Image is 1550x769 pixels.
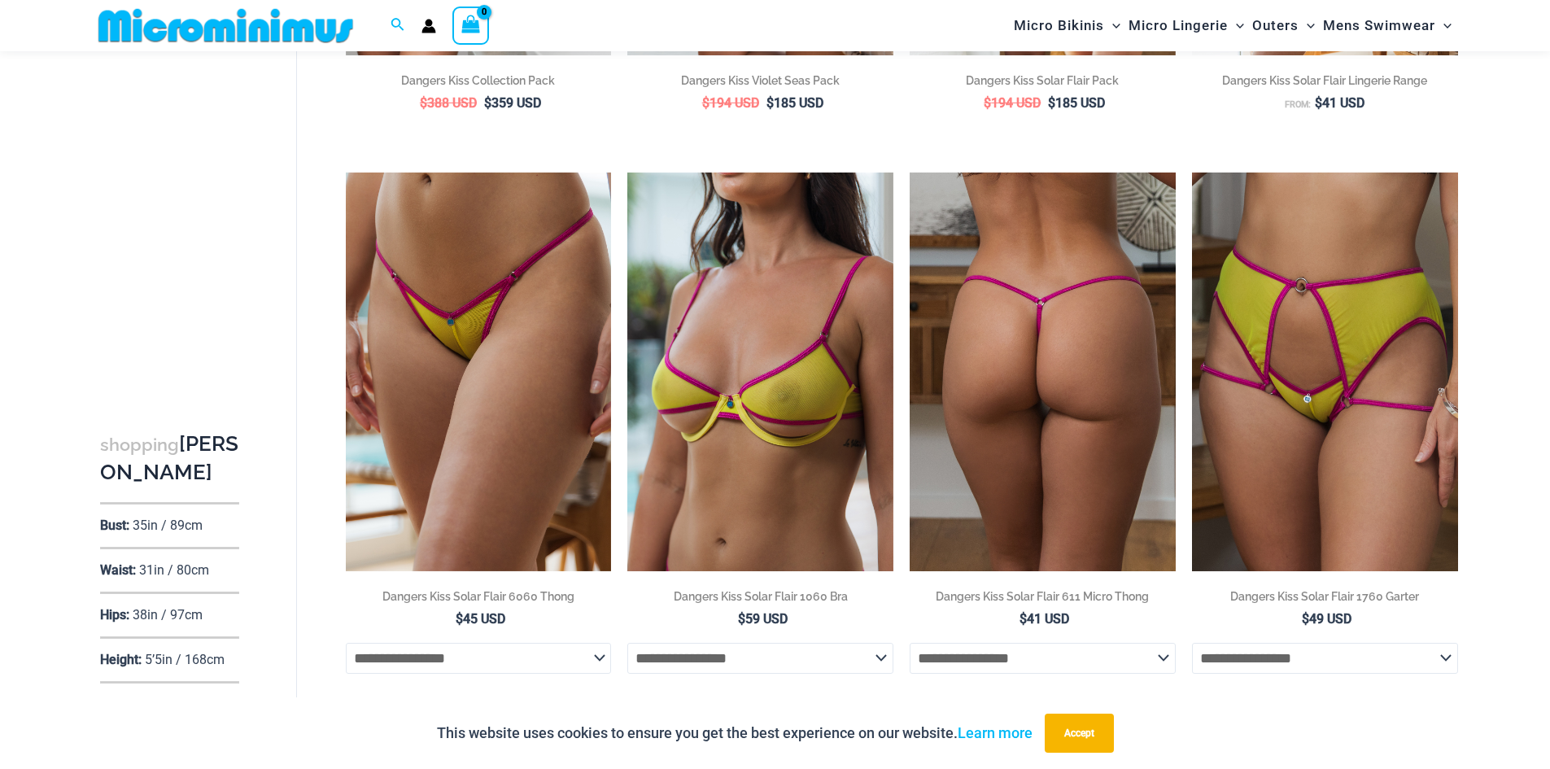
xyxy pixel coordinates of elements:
a: OutersMenu ToggleMenu Toggle [1248,5,1319,46]
h2: Dangers Kiss Solar Flair Pack [910,72,1176,89]
img: Dangers Kiss Solar Flair 6060 Thong 01 [346,173,612,571]
span: $ [984,95,991,111]
h2: Dangers Kiss Solar Flair 6060 Thong [346,588,612,605]
span: Micro Bikinis [1014,5,1104,46]
p: 35in / 89cm [133,518,203,534]
a: Dangers Kiss Solar Flair 611 Micro Thong [910,588,1176,610]
bdi: 45 USD [456,611,505,627]
span: Outers [1252,5,1299,46]
a: Micro LingerieMenu ToggleMenu Toggle [1124,5,1248,46]
a: Dangers Kiss Solar Flair 611 Micro 01Dangers Kiss Solar Flair 611 Micro 02Dangers Kiss Solar Flai... [910,173,1176,571]
h2: Dangers Kiss Solar Flair 1060 Bra [627,588,893,605]
span: shopping [100,435,179,455]
p: 38in / 97cm [133,608,203,623]
p: This website uses cookies to ensure you get the best experience on our website. [437,721,1033,745]
span: Menu Toggle [1104,5,1120,46]
span: $ [1048,95,1055,111]
span: Mens Swimwear [1323,5,1435,46]
h3: [PERSON_NAME] [100,430,239,487]
span: $ [420,95,427,111]
bdi: 185 USD [766,95,823,111]
bdi: 388 USD [420,95,477,111]
a: Dangers Kiss Solar Flair 6060 Thong 01Dangers Kiss Solar Flair 6060 Thong 02Dangers Kiss Solar Fl... [346,173,612,571]
h2: Dangers Kiss Solar Flair 1760 Garter [1192,588,1458,605]
a: Micro BikinisMenu ToggleMenu Toggle [1010,5,1124,46]
bdi: 41 USD [1020,611,1069,627]
span: $ [738,611,745,627]
a: Dangers Kiss Solar Flair 6060 Thong 1760 Garter 03Dangers Kiss Solar Flair 6060 Thong 1760 Garter... [1192,173,1458,571]
span: $ [484,95,491,111]
a: Dangers Kiss Solar Flair Pack [910,72,1176,94]
span: $ [1302,611,1309,627]
bdi: 185 USD [1048,95,1105,111]
h2: Dangers Kiss Violet Seas Pack [627,72,893,89]
bdi: 194 USD [702,95,759,111]
a: Dangers Kiss Solar Flair 6060 Thong [346,588,612,610]
span: $ [1315,95,1322,111]
bdi: 59 USD [738,611,788,627]
h2: Dangers Kiss Solar Flair 611 Micro Thong [910,588,1176,605]
span: Menu Toggle [1228,5,1244,46]
a: Search icon link [391,15,405,36]
a: Dangers Kiss Solar Flair 1760 Garter [1192,588,1458,610]
bdi: 194 USD [984,95,1041,111]
span: $ [766,95,774,111]
a: Dangers Kiss Collection Pack [346,72,612,94]
a: Account icon link [421,19,436,33]
a: Learn more [958,724,1033,741]
h2: Dangers Kiss Collection Pack [346,72,612,89]
span: From: [1285,99,1311,110]
span: Menu Toggle [1435,5,1452,46]
img: Dangers Kiss Solar Flair 6060 Thong 1760 Garter 03 [1192,173,1458,571]
span: Micro Lingerie [1129,5,1228,46]
p: Bust: [100,518,129,534]
bdi: 41 USD [1315,95,1364,111]
p: 5’5in / 168cm [145,653,225,668]
nav: Site Navigation [1007,2,1459,49]
a: Dangers Kiss Solar Flair Lingerie Range [1192,72,1458,94]
img: Dangers Kiss Solar Flair 1060 Bra 01 [627,173,893,571]
iframe: TrustedSite Certified [100,55,247,380]
a: Mens SwimwearMenu ToggleMenu Toggle [1319,5,1456,46]
span: $ [456,611,463,627]
span: $ [1020,611,1027,627]
span: $ [702,95,710,111]
img: Dangers Kiss Solar Flair 611 Micro 02 [910,173,1176,571]
bdi: 359 USD [484,95,541,111]
a: Dangers Kiss Violet Seas Pack [627,72,893,94]
a: View Shopping Cart, empty [452,7,490,44]
a: Dangers Kiss Solar Flair 1060 Bra [627,588,893,610]
button: Accept [1045,714,1114,753]
p: Height: [100,653,142,668]
p: Hips: [100,608,129,623]
p: Waist: [100,563,136,579]
p: 31in / 80cm [139,563,209,579]
a: Dangers Kiss Solar Flair 1060 Bra 01Dangers Kiss Solar Flair 1060 Bra 02Dangers Kiss Solar Flair ... [627,173,893,571]
span: Menu Toggle [1299,5,1315,46]
img: MM SHOP LOGO FLAT [92,7,360,44]
h2: Dangers Kiss Solar Flair Lingerie Range [1192,72,1458,89]
bdi: 49 USD [1302,611,1351,627]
